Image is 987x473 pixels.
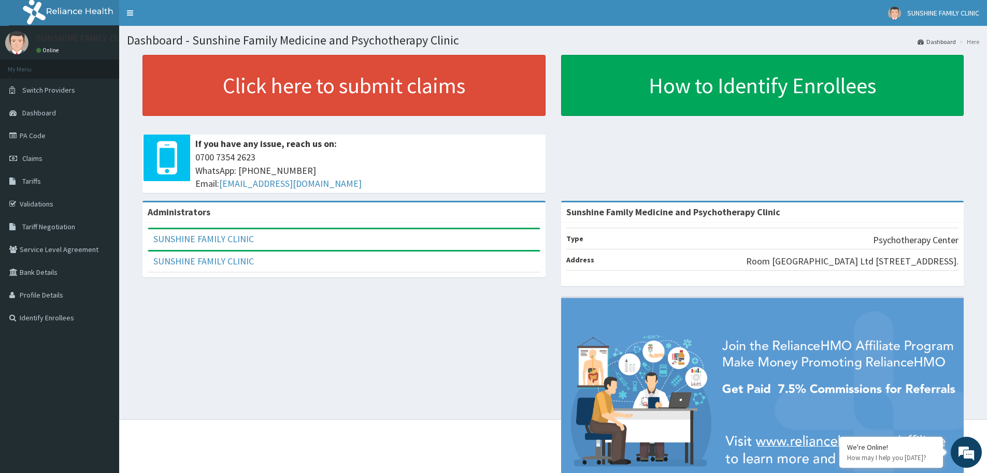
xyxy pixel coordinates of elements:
b: Address [566,255,594,264]
li: Here [957,37,979,46]
strong: Sunshine Family Medicine and Psychotherapy Clinic [566,206,780,218]
a: How to Identify Enrollees [561,55,964,116]
span: SUNSHINE FAMILY CLINIC [907,8,979,18]
span: Tariff Negotiation [22,222,75,231]
span: Tariffs [22,176,41,186]
img: User Image [5,31,28,54]
b: Administrators [148,206,210,218]
h1: Dashboard - Sunshine Family Medicine and Psychotherapy Clinic [127,34,979,47]
div: We're Online! [847,442,935,452]
a: SUNSHINE FAMILY CLINIC [153,233,254,245]
span: Dashboard [22,108,56,117]
p: SUNSHINE FAMILY CLINIC [36,34,136,43]
a: SUNSHINE FAMILY CLINIC [153,255,254,267]
b: If you have any issue, reach us on: [195,138,337,150]
span: Switch Providers [22,85,75,95]
b: Type [566,234,583,243]
img: User Image [888,7,901,20]
p: How may I help you today? [847,453,935,462]
a: [EMAIL_ADDRESS][DOMAIN_NAME] [219,178,362,189]
a: Dashboard [918,37,956,46]
a: Click here to submit claims [142,55,546,116]
span: 0700 7354 2623 WhatsApp: [PHONE_NUMBER] Email: [195,151,540,190]
span: Claims [22,154,42,163]
p: Psychotherapy Center [873,233,959,247]
p: Room [GEOGRAPHIC_DATA] Ltd [STREET_ADDRESS]. [746,255,959,268]
a: Online [36,47,61,54]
